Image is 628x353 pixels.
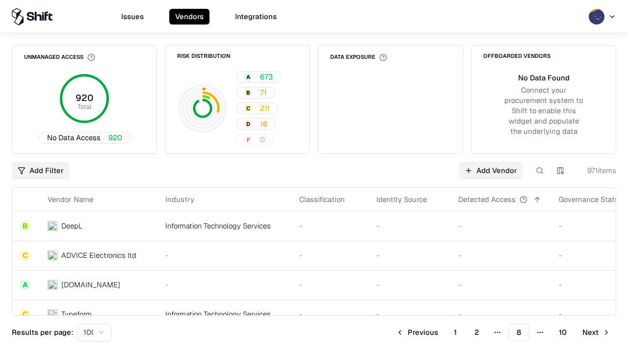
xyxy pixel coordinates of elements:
div: - [299,279,361,290]
button: Add Filter [12,162,70,179]
div: A [20,280,30,290]
button: 8 [508,324,529,341]
button: Next [576,324,616,341]
div: B [244,89,252,97]
div: [DOMAIN_NAME] [61,279,120,290]
div: - [299,221,361,231]
img: Typeform [48,309,57,319]
div: Data Exposure [330,53,387,61]
button: 2 [467,324,487,341]
div: - [458,221,543,231]
div: - [458,250,543,260]
button: Issues [115,9,150,25]
button: 1 [446,324,465,341]
button: D16 [236,118,276,130]
div: C [20,251,30,260]
span: 673 [260,72,273,82]
div: - [165,250,284,260]
div: Governance Status [559,194,623,204]
button: C211 [236,102,278,114]
div: ADVICE Electronics ltd [61,250,136,260]
div: A [244,73,252,81]
div: B [20,221,30,231]
img: DeepL [48,221,57,231]
div: - [376,309,443,319]
button: Previous [390,324,444,341]
div: Typeform [61,309,92,319]
span: 71 [260,87,267,98]
div: Detected Access [458,194,516,204]
div: Information Technology Services [165,221,284,231]
div: Industry [165,194,194,204]
tspan: 920 [76,92,93,103]
button: Integrations [229,9,283,25]
div: Classification [299,194,345,204]
button: B71 [236,87,275,99]
tspan: Total [78,102,91,111]
div: No Data Found [518,73,570,83]
div: D [244,120,252,128]
div: Offboarded Vendors [483,53,550,59]
span: 211 [260,103,270,113]
div: Information Technology Services [165,309,284,319]
button: A673 [236,71,281,83]
div: - [299,250,361,260]
div: - [458,279,543,290]
div: C [244,104,252,112]
div: Vendor Name [48,194,93,204]
div: - [376,279,443,290]
button: 10 [551,324,575,341]
nav: pagination [390,324,616,341]
img: ADVICE Electronics ltd [48,251,57,260]
div: Connect your procurement system to Shift to enable this widget and populate the underlying data [503,85,584,137]
div: - [165,279,284,290]
div: 971 items [577,165,616,176]
a: Add Vendor [459,162,523,179]
button: Vendors [169,9,209,25]
div: - [376,250,443,260]
div: C [20,309,30,319]
div: DeepL [61,221,82,231]
span: 16 [260,119,267,129]
button: No Data Access920 [39,132,131,144]
img: cybersafe.co.il [48,280,57,290]
div: Risk Distribution [177,53,230,59]
span: No Data Access [47,132,101,143]
div: Unmanaged Access [24,53,95,61]
div: Identity Source [376,194,427,204]
span: 920 [108,132,122,143]
div: - [299,309,361,319]
p: Results per page: [12,327,73,337]
div: - [376,221,443,231]
div: - [458,309,543,319]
